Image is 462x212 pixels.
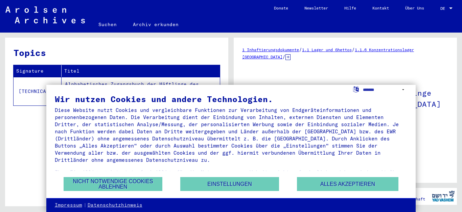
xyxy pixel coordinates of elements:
[242,47,299,52] a: 1 Inhaftierungsdokumente
[297,177,398,191] button: Alles akzeptieren
[299,46,302,53] span: /
[55,107,408,163] div: Diese Website nutzt Cookies und vergleichbare Funktionen zur Verarbeitung von Endgeräteinformatio...
[363,85,407,95] select: Sprache auswählen
[90,16,125,33] a: Suchen
[62,77,220,105] td: Alphabetisches Zugangsbuch der Häftlinge des Konzentrationslagers [GEOGRAPHIC_DATA] von [DATE]-[D...
[14,65,62,77] th: Signature
[125,16,187,33] a: Archiv erkunden
[55,95,408,103] div: Wir nutzen Cookies und andere Technologien.
[352,46,355,53] span: /
[14,46,220,59] h3: Topics
[14,77,62,105] td: [TECHNICAL_ID]
[180,177,279,191] button: Einstellungen
[62,65,220,77] th: Titel
[431,188,456,205] img: yv_logo.png
[352,86,360,92] label: Sprache auswählen
[440,6,448,11] span: DE
[242,77,448,130] h1: Alphabetisches Zugangsbuch der Häftlinge des Konzentrationslagers [GEOGRAPHIC_DATA] von [DATE]-[D...
[282,54,285,60] span: /
[88,202,142,209] a: Datenschutzhinweis
[5,6,85,23] img: Arolsen_neg.svg
[302,47,352,52] a: 1.1 Lager und Ghettos
[64,177,162,191] button: Nicht notwendige Cookies ablehnen
[55,202,82,209] a: Impressum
